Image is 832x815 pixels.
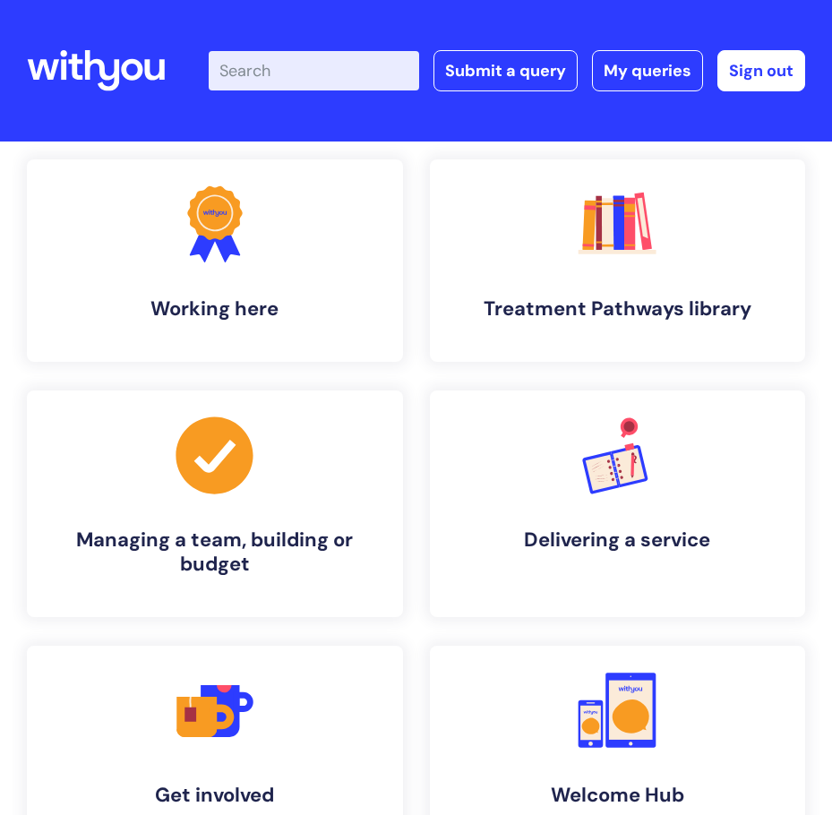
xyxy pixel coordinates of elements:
h4: Treatment Pathways library [444,297,792,321]
a: Sign out [717,50,805,91]
h4: Managing a team, building or budget [41,528,389,576]
a: Delivering a service [430,390,806,617]
h4: Delivering a service [444,528,792,552]
h4: Welcome Hub [444,784,792,807]
a: Working here [27,159,403,362]
a: Submit a query [433,50,578,91]
a: My queries [592,50,703,91]
a: Treatment Pathways library [430,159,806,362]
div: | - [209,50,805,91]
h4: Working here [41,297,389,321]
a: Managing a team, building or budget [27,390,403,617]
h4: Get involved [41,784,389,807]
input: Search [209,51,419,90]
